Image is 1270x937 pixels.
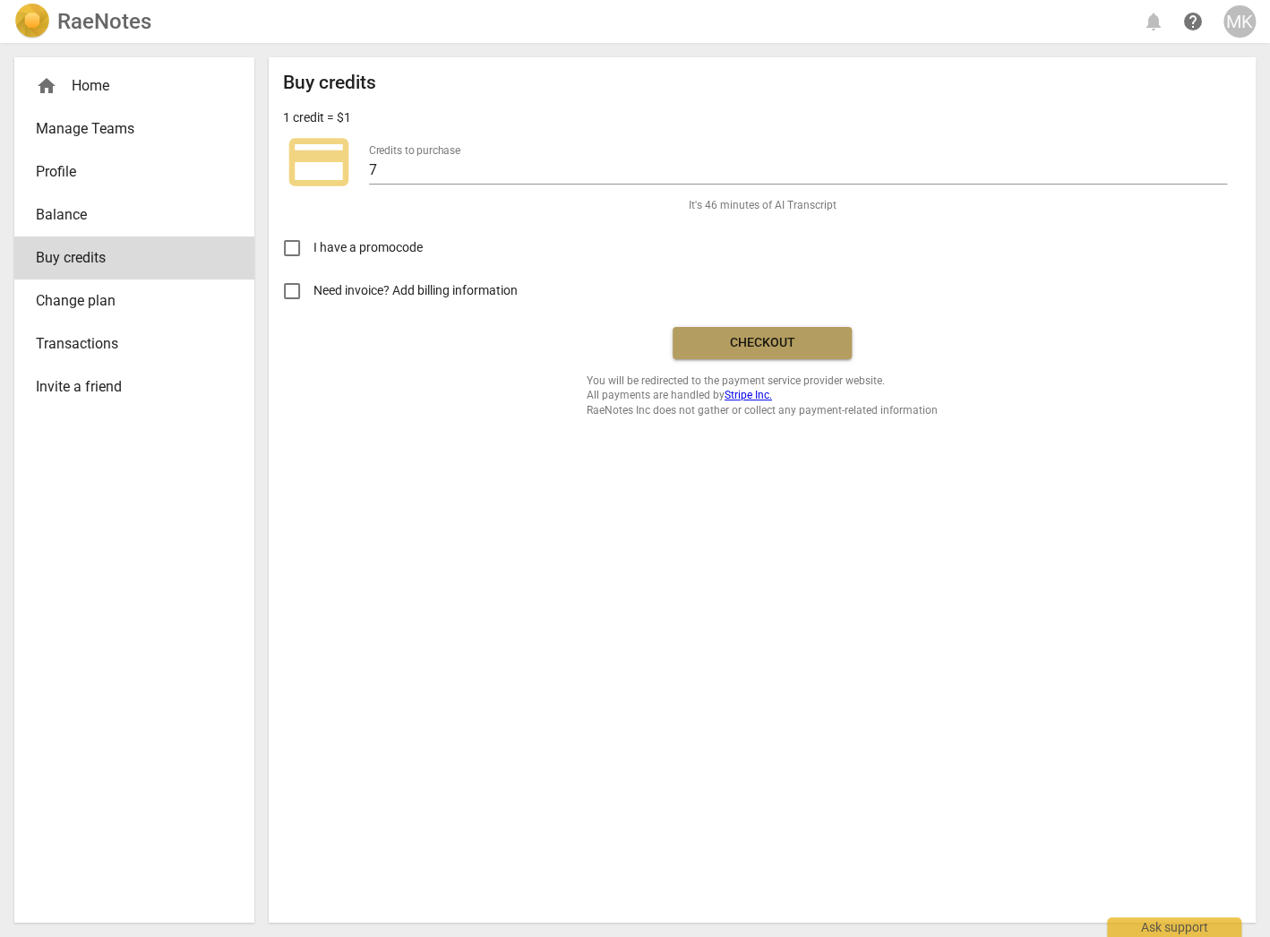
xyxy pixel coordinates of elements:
[14,150,254,193] a: Profile
[14,107,254,150] a: Manage Teams
[283,108,351,127] p: 1 credit = $1
[14,193,254,236] a: Balance
[1107,917,1241,937] div: Ask support
[36,376,219,398] span: Invite a friend
[313,281,520,300] span: Need invoice? Add billing information
[283,72,376,94] h2: Buy credits
[36,247,219,269] span: Buy credits
[1177,5,1209,38] a: Help
[1223,5,1256,38] button: MK
[36,204,219,226] span: Balance
[36,75,219,97] div: Home
[36,290,219,312] span: Change plan
[14,322,254,365] a: Transactions
[14,365,254,408] a: Invite a friend
[283,126,355,198] span: credit_card
[36,161,219,183] span: Profile
[36,75,57,97] span: home
[688,198,836,213] span: It's 46 minutes of AI Transcript
[14,4,50,39] img: Logo
[587,374,938,418] span: You will be redirected to the payment service provider website. All payments are handled by RaeNo...
[14,236,254,279] a: Buy credits
[14,4,151,39] a: LogoRaeNotes
[36,333,219,355] span: Transactions
[687,334,837,352] span: Checkout
[369,145,460,156] label: Credits to purchase
[14,279,254,322] a: Change plan
[313,238,423,257] span: I have a promocode
[725,389,772,401] a: Stripe Inc.
[673,327,852,359] button: Checkout
[14,64,254,107] div: Home
[57,9,151,34] h2: RaeNotes
[36,118,219,140] span: Manage Teams
[1182,11,1204,32] span: help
